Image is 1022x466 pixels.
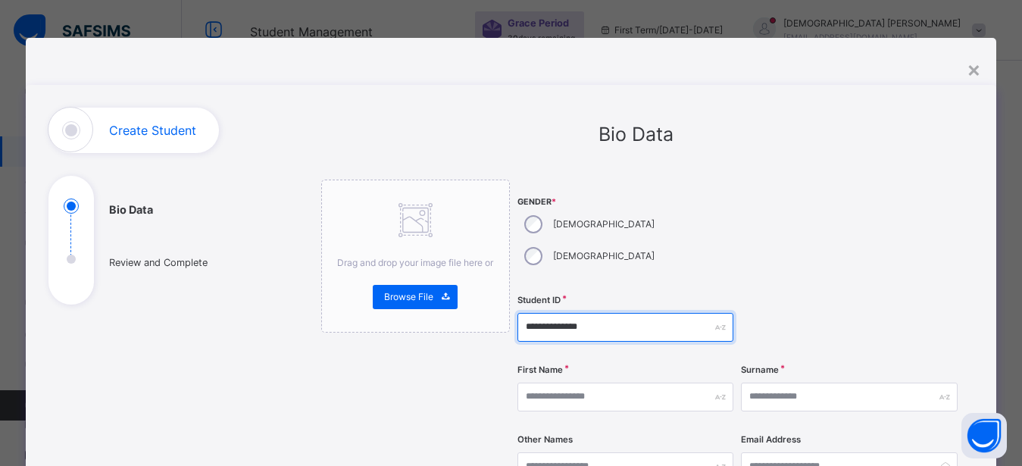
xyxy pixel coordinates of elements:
span: Bio Data [599,123,674,145]
span: Browse File [384,290,433,304]
div: × [967,53,981,85]
label: [DEMOGRAPHIC_DATA] [553,217,655,231]
button: Open asap [961,413,1007,458]
label: Other Names [517,433,573,446]
div: Drag and drop your image file here orBrowse File [321,180,510,333]
label: First Name [517,364,563,377]
label: [DEMOGRAPHIC_DATA] [553,249,655,263]
h1: Create Student [109,124,196,136]
span: Gender [517,196,733,208]
label: Student ID [517,294,561,307]
label: Email Address [741,433,801,446]
span: Drag and drop your image file here or [337,257,493,268]
label: Surname [741,364,779,377]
